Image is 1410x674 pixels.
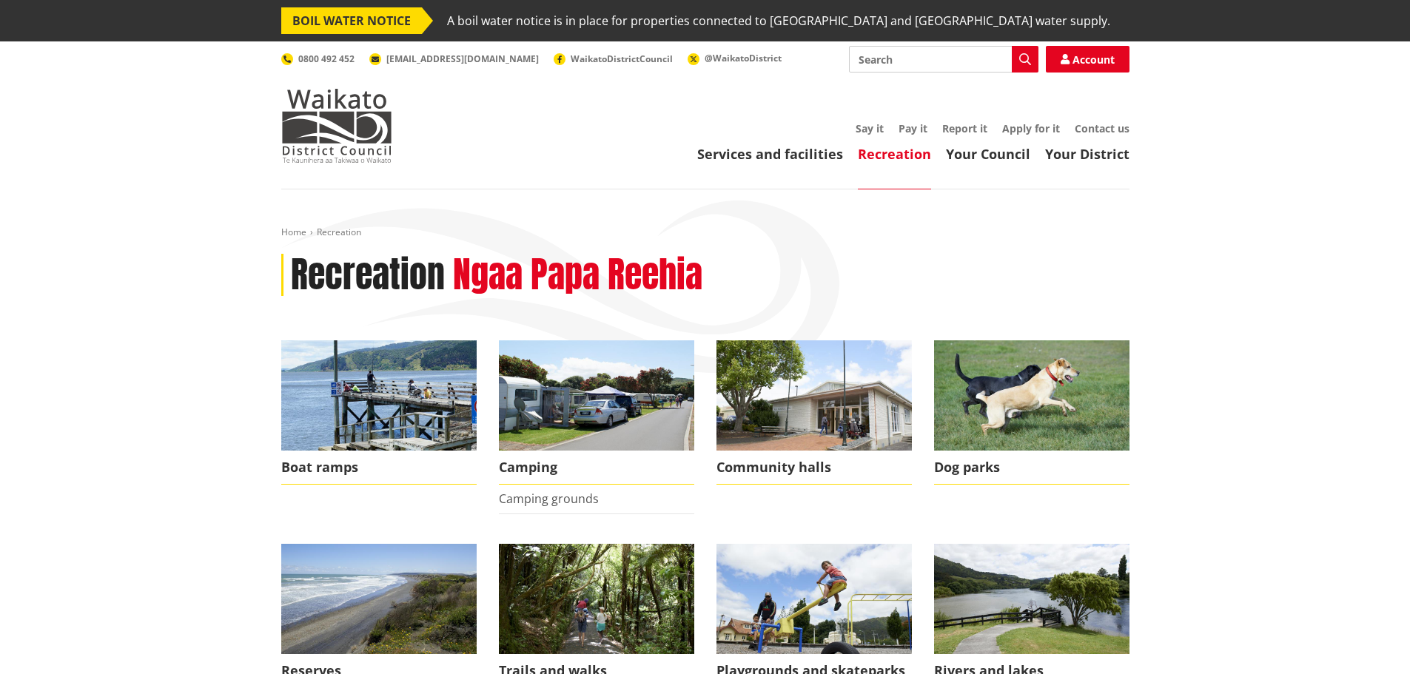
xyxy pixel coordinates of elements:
[499,340,694,451] img: camping-ground-v2
[934,544,1129,654] img: Waikato River, Ngaruawahia
[946,145,1030,163] a: Your Council
[298,53,355,65] span: 0800 492 452
[499,340,694,485] a: camping-ground-v2 Camping
[934,340,1129,485] a: Find your local dog park Dog parks
[1046,46,1129,73] a: Account
[499,451,694,485] span: Camping
[942,121,987,135] a: Report it
[281,226,306,238] a: Home
[453,254,702,297] h2: Ngaa Papa Reehia
[291,254,445,297] h1: Recreation
[369,53,539,65] a: [EMAIL_ADDRESS][DOMAIN_NAME]
[281,53,355,65] a: 0800 492 452
[281,226,1129,239] nav: breadcrumb
[281,89,392,163] img: Waikato District Council - Te Kaunihera aa Takiwaa o Waikato
[281,544,477,654] img: Port Waikato coastal reserve
[1075,121,1129,135] a: Contact us
[281,340,477,451] img: Port Waikato boat ramp
[1002,121,1060,135] a: Apply for it
[554,53,673,65] a: WaikatoDistrictCouncil
[934,340,1129,451] img: Find your local dog park
[281,451,477,485] span: Boat ramps
[716,340,912,485] a: Ngaruawahia Memorial Hall Community halls
[281,340,477,485] a: Port Waikato council maintained boat ramp Boat ramps
[317,226,361,238] span: Recreation
[281,7,422,34] span: BOIL WATER NOTICE
[899,121,927,135] a: Pay it
[858,145,931,163] a: Recreation
[856,121,884,135] a: Say it
[716,544,912,654] img: Playground in Ngaruawahia
[447,7,1110,34] span: A boil water notice is in place for properties connected to [GEOGRAPHIC_DATA] and [GEOGRAPHIC_DAT...
[571,53,673,65] span: WaikatoDistrictCouncil
[386,53,539,65] span: [EMAIL_ADDRESS][DOMAIN_NAME]
[1045,145,1129,163] a: Your District
[499,491,599,507] a: Camping grounds
[934,451,1129,485] span: Dog parks
[716,451,912,485] span: Community halls
[849,46,1038,73] input: Search input
[499,544,694,654] img: Bridal Veil Falls
[705,52,782,64] span: @WaikatoDistrict
[716,340,912,451] img: Ngaruawahia Memorial Hall
[697,145,843,163] a: Services and facilities
[688,52,782,64] a: @WaikatoDistrict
